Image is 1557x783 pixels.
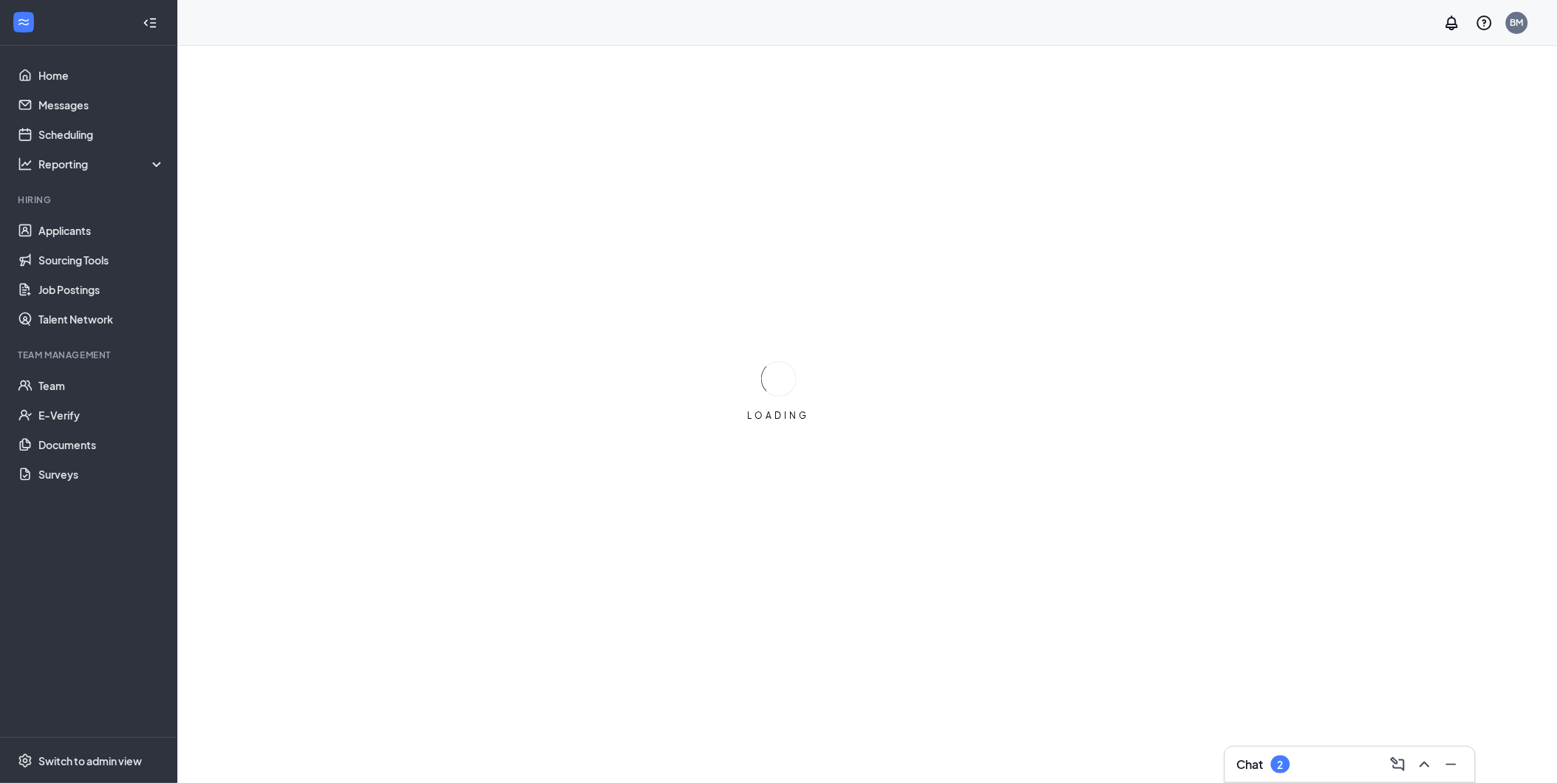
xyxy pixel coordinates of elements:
div: Team Management [18,349,162,361]
a: Sourcing Tools [38,245,165,275]
a: Messages [38,90,165,120]
svg: Analysis [18,157,33,171]
a: E-Verify [38,400,165,430]
svg: Minimize [1442,756,1460,773]
svg: ComposeMessage [1389,756,1407,773]
svg: ChevronUp [1416,756,1434,773]
svg: WorkstreamLogo [16,15,31,30]
a: Scheduling [38,120,165,149]
svg: Notifications [1443,14,1461,32]
svg: Collapse [143,16,157,30]
button: ChevronUp [1413,753,1437,776]
div: Hiring [18,194,162,206]
div: Reporting [38,157,166,171]
a: Surveys [38,459,165,489]
a: Documents [38,430,165,459]
div: 2 [1278,759,1284,771]
a: Talent Network [38,304,165,334]
a: Applicants [38,216,165,245]
svg: Settings [18,753,33,768]
a: Job Postings [38,275,165,304]
svg: QuestionInfo [1476,14,1493,32]
div: Switch to admin view [38,753,142,768]
div: LOADING [742,409,816,422]
a: Team [38,371,165,400]
button: ComposeMessage [1386,753,1410,776]
a: Home [38,61,165,90]
button: Minimize [1440,753,1463,776]
h3: Chat [1237,756,1264,773]
div: BM [1510,16,1524,29]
